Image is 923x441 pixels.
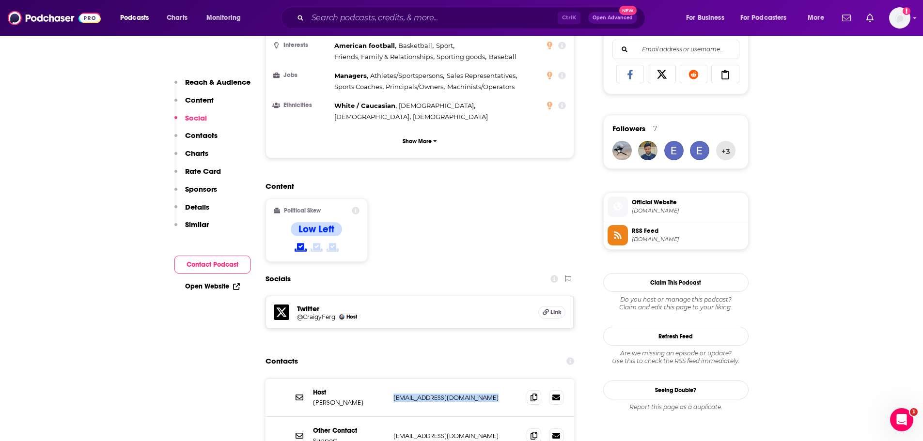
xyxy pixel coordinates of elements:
[113,10,161,26] button: open menu
[588,12,637,24] button: Open AdvancedNew
[716,141,735,160] button: +3
[889,7,910,29] button: Show profile menu
[386,83,443,91] span: Principals/Owners
[612,40,739,59] div: Search followers
[679,10,736,26] button: open menu
[612,124,645,133] span: Followers
[593,15,633,20] span: Open Advanced
[603,350,749,365] div: Are we missing an episode or update? Use this to check the RSS feed immediately.
[740,11,787,25] span: For Podcasters
[185,95,214,105] p: Content
[393,432,519,440] p: [EMAIL_ADDRESS][DOMAIN_NAME]
[185,113,207,122] p: Social
[334,102,395,109] span: White / Caucasian
[808,11,824,25] span: More
[603,403,749,411] div: Report this page as a duplicate.
[339,314,344,319] img: Craig Ferguson
[398,42,432,49] span: Basketball
[489,53,516,61] span: Baseball
[274,72,330,78] h3: Jobs
[447,83,515,91] span: Machinists/Operators
[266,352,298,370] h2: Contacts
[334,113,409,121] span: [DEMOGRAPHIC_DATA]
[437,53,485,61] span: Sporting goods
[167,11,188,25] span: Charts
[603,296,749,311] div: Claim and edit this page to your liking.
[174,113,207,131] button: Social
[334,40,396,51] span: ,
[447,72,516,79] span: Sales Representatives
[801,10,836,26] button: open menu
[603,296,749,304] span: Do you host or manage this podcast?
[284,207,321,214] h2: Political Skew
[334,81,384,92] span: ,
[334,53,433,61] span: Friends, Family & Relationships
[621,40,731,59] input: Email address or username...
[346,314,357,320] span: Host
[185,149,208,158] p: Charts
[889,7,910,29] span: Logged in as gabrielle.gantz
[370,72,443,79] span: Athletes/Sportspersons
[910,408,918,416] span: 1
[185,167,221,176] p: Rate Card
[174,184,217,202] button: Sponsors
[890,408,913,431] iframe: Intercom live chat
[334,51,435,62] span: ,
[619,6,637,15] span: New
[174,77,250,95] button: Reach & Audience
[632,236,744,243] span: omnycontent.com
[447,70,517,81] span: ,
[437,51,486,62] span: ,
[313,398,386,407] p: [PERSON_NAME]
[313,426,386,435] p: Other Contact
[862,10,877,26] a: Show notifications dropdown
[174,95,214,113] button: Content
[603,380,749,399] a: Seeing Double?
[632,227,744,235] span: RSS Feed
[297,313,335,320] h5: @CraigyFerg
[550,308,562,316] span: Link
[638,141,657,160] img: mdmanik_biswas
[185,282,240,290] a: Open Website
[313,388,386,396] p: Host
[632,198,744,207] span: Official Website
[711,65,739,83] a: Copy Link
[632,207,744,214] span: iheart.com
[603,327,749,346] button: Refresh Feed
[393,394,519,402] p: [EMAIL_ADDRESS][DOMAIN_NAME]
[120,11,149,25] span: Podcasts
[386,81,445,92] span: ,
[174,220,209,238] button: Similar
[206,11,241,25] span: Monitoring
[370,70,444,81] span: ,
[8,9,101,27] img: Podchaser - Follow, Share and Rate Podcasts
[538,306,565,319] a: Link
[690,141,709,160] img: fudgeelizabeth9
[436,40,454,51] span: ,
[734,10,801,26] button: open menu
[334,72,367,79] span: Managers
[603,273,749,292] button: Claim This Podcast
[185,184,217,194] p: Sponsors
[174,202,209,220] button: Details
[653,124,657,133] div: 7
[290,7,655,29] div: Search podcasts, credits, & more...
[436,42,453,49] span: Sport
[334,42,395,49] span: American football
[274,102,330,108] h3: Ethnicities
[185,220,209,229] p: Similar
[403,138,432,145] p: Show More
[399,102,474,109] span: [DEMOGRAPHIC_DATA]
[266,182,567,191] h2: Content
[399,100,475,111] span: ,
[612,141,632,160] img: COMtnMagpie
[664,141,684,160] img: eolsen690
[608,225,744,245] a: RSS Feed[DOMAIN_NAME]
[266,270,291,288] h2: Socials
[680,65,708,83] a: Share on Reddit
